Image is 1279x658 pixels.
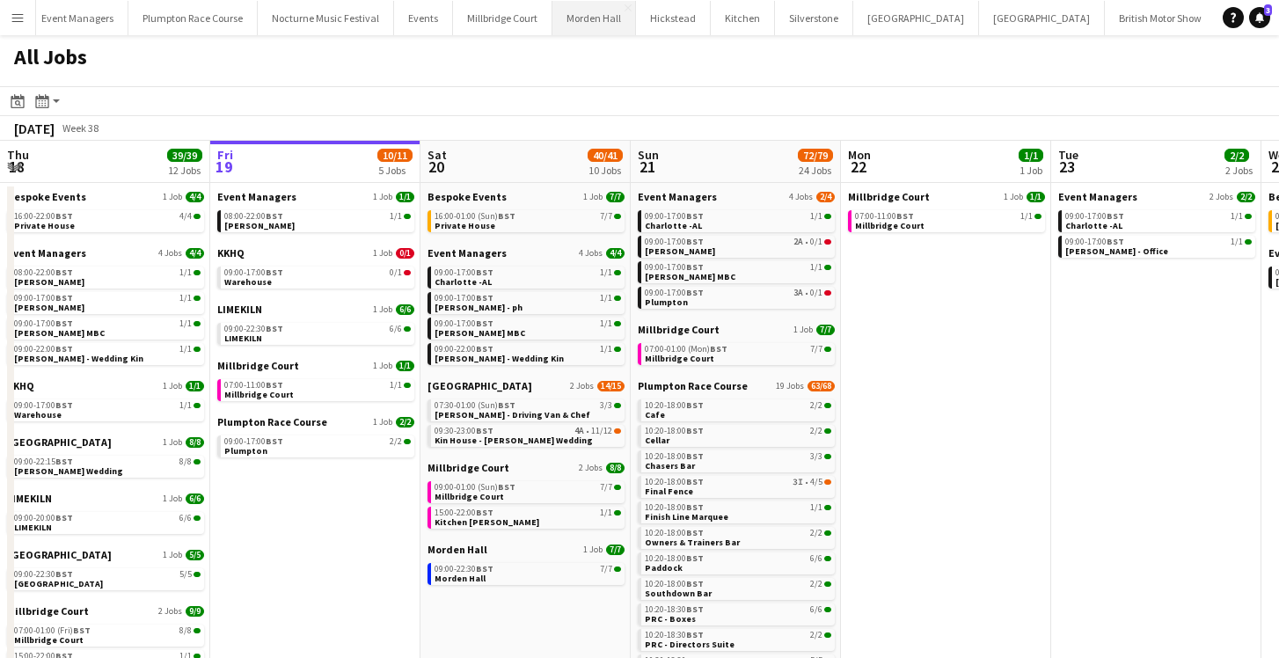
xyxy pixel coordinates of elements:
span: BST [55,343,73,355]
span: 1/1 [1027,192,1045,202]
span: BST [476,425,493,436]
button: Events [394,1,453,35]
a: Bespoke Events1 Job7/7 [428,190,625,203]
span: 1/1 [1231,212,1243,221]
a: 09:00-22:00BST1/1[PERSON_NAME] - Wedding Kin [435,343,621,363]
span: LIMEKILN [7,492,52,505]
a: 10:20-18:00BST3I•4/5Final Fence [645,476,831,496]
span: 4A [574,427,584,435]
span: 1/1 [179,401,192,410]
a: 10:20-18:00BST2/2Cellar [645,425,831,445]
span: 1/1 [600,345,612,354]
span: 2 Jobs [570,381,594,391]
span: KKHQ [217,246,245,260]
span: 07:30-01:00 (Sun) [435,401,515,410]
span: Event Managers [217,190,296,203]
span: Bespoke Events [428,190,507,203]
span: 09:30-23:00 [435,427,493,435]
a: 10:20-18:00BST3/3Chasers Bar [645,450,831,471]
a: 10:20-18:00BST2/2Cafe [645,399,831,420]
span: 8/8 [179,457,192,466]
span: Event Managers [638,190,717,203]
div: Millbridge Court1 Job1/107:00-11:00BST1/1Millbridge Court [217,359,414,415]
span: Molly MBC [645,271,735,282]
span: 1 Job [373,248,392,259]
div: KKHQ1 Job0/109:00-17:00BST0/1Warehouse [217,246,414,303]
span: Millbridge Court [217,359,299,372]
a: [GEOGRAPHIC_DATA]2 Jobs14/15 [428,379,625,392]
span: 1/1 [396,192,414,202]
span: BST [266,435,283,447]
span: 1/1 [179,294,192,303]
button: Kitchen [711,1,775,35]
span: BST [498,399,515,411]
span: 09:00-22:30 [224,325,283,333]
span: 2/2 [810,427,822,435]
span: 0/1 [390,268,402,277]
div: Millbridge Court1 Job1/107:00-11:00BST1/1Millbridge Court [848,190,1045,236]
span: 2/2 [810,529,822,537]
span: 4/4 [186,248,204,259]
span: BST [266,267,283,278]
a: Event Managers4 Jobs4/4 [7,246,204,260]
a: 15:00-22:00BST1/1Kitchen [PERSON_NAME] [435,507,621,527]
span: 14/15 [597,381,625,391]
span: BST [55,456,73,467]
span: BST [686,236,704,247]
a: 09:00-17:00BST1/1Charlotte -AL [435,267,621,287]
div: Event Managers4 Jobs2/409:00-17:00BST1/1Charlotte -AL09:00-17:00BST2A•0/1[PERSON_NAME]09:00-17:00... [638,190,835,323]
span: 6/6 [396,304,414,315]
span: 1/1 [179,319,192,328]
span: 09:00-17:00 [224,437,283,446]
a: [GEOGRAPHIC_DATA]1 Job8/8 [7,435,204,449]
span: 10:20-18:00 [645,401,704,410]
a: 09:00-22:15BST8/8[PERSON_NAME] Wedding [14,456,201,476]
div: Event Managers4 Jobs4/409:00-17:00BST1/1Charlotte -AL09:00-17:00BST1/1[PERSON_NAME] - ph09:00-17:... [428,246,625,379]
span: BST [498,481,515,493]
span: 63/68 [808,381,835,391]
a: 07:30-01:00 (Sun)BST3/3[PERSON_NAME] - Driving Van & Chef [435,399,621,420]
span: 1/1 [179,268,192,277]
button: Nocturne Music Festival [258,1,394,35]
span: 7/7 [600,212,612,221]
a: 09:30-23:00BST4A•11/12Kin House - [PERSON_NAME] Wedding [435,425,621,445]
a: Bespoke Events1 Job4/4 [7,190,204,203]
a: 16:00-01:00 (Sun)BST7/7Private House [435,210,621,230]
div: • [645,289,831,297]
span: 2/2 [390,437,402,446]
a: 09:00-20:00BST6/6LIMEKILN [14,512,201,532]
span: 09:00-22:00 [435,345,493,354]
button: Event Managers [27,1,128,35]
div: KKHQ1 Job1/109:00-17:00BST1/1Warehouse [7,379,204,435]
span: 1 Job [163,493,182,504]
span: 6/6 [390,325,402,333]
span: Charlotte -AL [435,276,492,288]
span: 8/8 [606,463,625,473]
span: 09:00-17:00 [645,289,704,297]
span: 2 Jobs [1210,192,1233,202]
a: Event Managers2 Jobs2/2 [1058,190,1255,203]
a: 10:20-18:00BST2/2Owners & Trainers Bar [645,527,831,547]
span: BST [710,343,727,355]
span: 8/8 [186,437,204,448]
span: 09:00-22:00 [14,345,73,354]
span: BST [476,318,493,329]
span: Charlotte -AL [1065,220,1122,231]
button: [GEOGRAPHIC_DATA] [979,1,1105,35]
span: 0/1 [396,248,414,259]
div: Bespoke Events1 Job4/416:00-22:00BST4/4Private House [7,190,204,246]
span: 2/2 [1237,192,1255,202]
div: [GEOGRAPHIC_DATA]2 Jobs14/1507:30-01:00 (Sun)BST3/3[PERSON_NAME] - Driving Van & Chef09:30-23:00B... [428,379,625,461]
span: Harvey Kin - Driving Van & Chef [435,409,590,420]
span: BST [686,210,704,222]
a: KKHQ1 Job0/1 [217,246,414,260]
span: Warehouse [14,409,62,420]
button: Hickstead [636,1,711,35]
div: Plumpton Race Course1 Job2/209:00-17:00BST2/2Plumpton [217,415,414,461]
span: 4/4 [186,192,204,202]
span: 1/1 [600,294,612,303]
a: 09:00-17:00BST3A•0/1Plumpton [645,287,831,307]
span: 09:00-17:00 [1065,238,1124,246]
a: 3 [1249,7,1270,28]
span: 3I [793,478,803,486]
